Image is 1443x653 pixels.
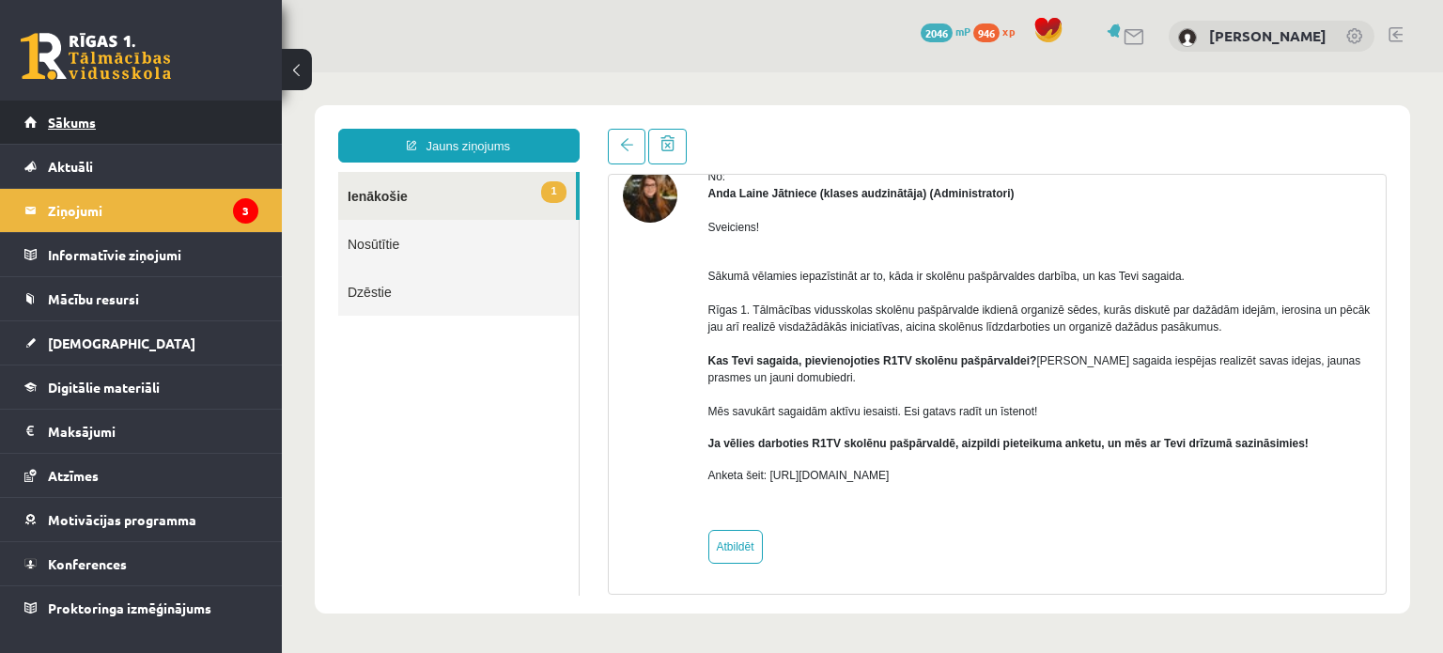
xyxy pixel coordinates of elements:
span: 2046 [921,23,953,42]
a: Ziņojumi3 [24,189,258,232]
span: Motivācijas programma [48,511,196,528]
a: Jauns ziņojums [56,56,298,90]
a: Informatīvie ziņojumi [24,233,258,276]
a: Maksājumi [24,410,258,453]
strong: Anda Laine Jātniece (klases audzinātāja) (Administratori) [427,115,733,128]
a: Proktoringa izmēģinājums [24,586,258,630]
span: Aktuāli [48,158,93,175]
span: Atzīmes [48,467,99,484]
a: Konferences [24,542,258,585]
a: [PERSON_NAME] [1209,26,1327,45]
span: Digitālie materiāli [48,379,160,396]
a: Sākums [24,101,258,144]
span: Sākums [48,114,96,131]
span: Proktoringa izmēģinājums [48,599,211,616]
span: mP [955,23,970,39]
div: No: [427,96,1091,113]
p: Anketa šeit: [URL][DOMAIN_NAME] [427,395,1091,412]
p: Sākumā vēlamies iepazīstināt ar to, kāda ir skolēnu pašpārvaldes darbība, un kas Tevi sagaida. Rī... [427,179,1091,348]
span: 1 [259,109,284,131]
img: Rēzija Blūma [1178,28,1197,47]
img: Anda Laine Jātniece (klases audzinātāja) [341,96,396,150]
a: Digitālie materiāli [24,365,258,409]
a: 2046 mP [921,23,970,39]
b: Ja vēlies darboties R1TV skolēnu pašpārvaldē, aizpildi pieteikuma anketu, un mēs ar Tevi drīzumā ... [427,365,1027,378]
legend: Ziņojumi [48,189,258,232]
a: 1Ienākošie [56,100,294,148]
span: Konferences [48,555,127,572]
legend: Maksājumi [48,410,258,453]
strong: Kas Tevi sagaida, pievienojoties R1TV skolēnu pašpārvaldei? [427,282,755,295]
a: Motivācijas programma [24,498,258,541]
a: [DEMOGRAPHIC_DATA] [24,321,258,365]
a: Atbildēt [427,458,481,491]
a: Atzīmes [24,454,258,497]
legend: Informatīvie ziņojumi [48,233,258,276]
a: Nosūtītie [56,148,297,195]
a: Aktuāli [24,145,258,188]
span: 946 [973,23,1000,42]
span: [DEMOGRAPHIC_DATA] [48,334,195,351]
i: 3 [233,198,258,224]
p: Sveiciens! [427,147,1091,163]
a: Rīgas 1. Tālmācības vidusskola [21,33,171,80]
span: Mācību resursi [48,290,139,307]
span: xp [1002,23,1015,39]
a: 946 xp [973,23,1024,39]
a: Dzēstie [56,195,297,243]
a: Mācību resursi [24,277,258,320]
